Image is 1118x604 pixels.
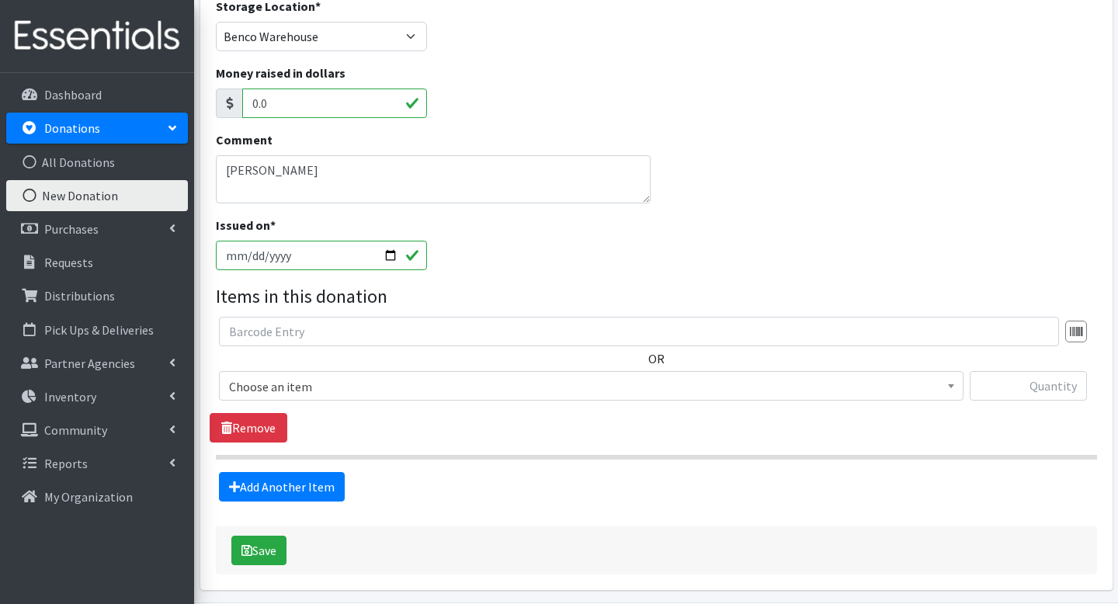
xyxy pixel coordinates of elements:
[219,371,963,401] span: Choose an item
[219,317,1059,346] input: Barcode Entry
[970,371,1087,401] input: Quantity
[231,536,286,565] button: Save
[6,247,188,278] a: Requests
[44,356,135,371] p: Partner Agencies
[44,288,115,304] p: Distributions
[6,280,188,311] a: Distributions
[44,422,107,438] p: Community
[44,489,133,505] p: My Organization
[6,415,188,446] a: Community
[44,221,99,237] p: Purchases
[6,481,188,512] a: My Organization
[229,376,953,397] span: Choose an item
[270,217,276,233] abbr: required
[6,10,188,62] img: HumanEssentials
[216,216,276,234] label: Issued on
[648,349,665,368] label: OR
[6,448,188,479] a: Reports
[44,389,96,404] p: Inventory
[6,113,188,144] a: Donations
[44,87,102,102] p: Dashboard
[44,456,88,471] p: Reports
[210,413,287,443] a: Remove
[216,64,345,82] label: Money raised in dollars
[44,255,93,270] p: Requests
[6,314,188,345] a: Pick Ups & Deliveries
[6,79,188,110] a: Dashboard
[219,472,345,502] a: Add Another Item
[44,120,100,136] p: Donations
[6,213,188,245] a: Purchases
[6,180,188,211] a: New Donation
[6,348,188,379] a: Partner Agencies
[216,283,1097,311] legend: Items in this donation
[216,130,273,149] label: Comment
[6,147,188,178] a: All Donations
[44,322,154,338] p: Pick Ups & Deliveries
[6,381,188,412] a: Inventory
